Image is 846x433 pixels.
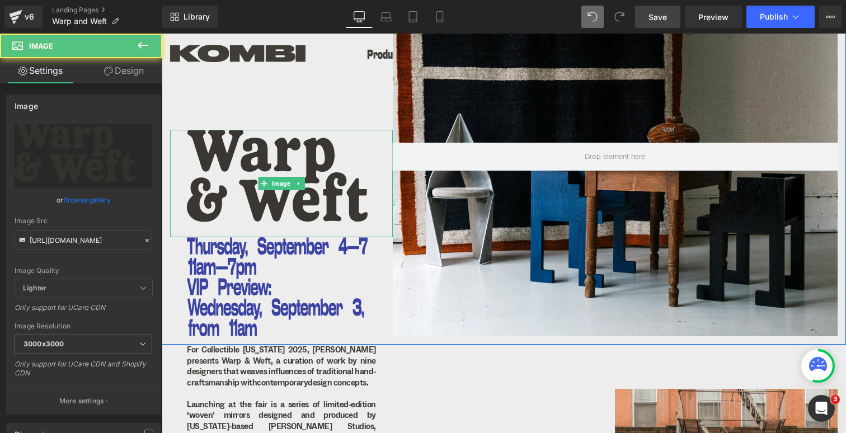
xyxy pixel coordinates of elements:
[373,6,399,28] a: Laptop
[831,395,840,404] span: 3
[4,6,43,28] a: v6
[184,12,210,22] span: Library
[15,194,152,206] div: or
[426,6,453,28] a: Mobile
[22,10,36,24] div: v6
[131,143,143,157] a: Expand / Collapse
[399,6,426,28] a: Tablet
[346,6,373,28] a: Desktop
[15,322,152,330] div: Image Resolution
[108,143,131,157] span: Image
[819,6,842,28] button: More
[7,388,160,414] button: More settings
[63,190,111,210] a: Browse gallery
[52,6,162,15] a: Landing Pages
[15,217,152,225] div: Image Src
[685,6,742,28] a: Preview
[608,6,631,28] button: Redo
[760,12,788,21] span: Publish
[15,360,152,385] div: Only support for UCare CDN and Shopify CDN
[29,41,53,50] span: Image
[162,6,218,28] a: New Library
[52,17,107,26] span: Warp and Weft
[15,267,152,275] div: Image Quality
[15,230,152,250] input: Link
[648,11,667,23] span: Save
[581,6,604,28] button: Undo
[23,284,46,292] b: Lighter
[15,95,38,111] div: Image
[59,396,104,406] p: More settings
[23,340,64,348] b: 3000x3000
[746,6,815,28] button: Publish
[698,11,728,23] span: Preview
[25,311,214,355] p: For Collectible [US_STATE] 2025, [PERSON_NAME] presents Warp & Weft, a curation of work by nine d...
[15,303,152,319] div: Only support for UCare CDN
[808,395,835,422] iframe: Intercom live chat
[83,58,164,83] a: Design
